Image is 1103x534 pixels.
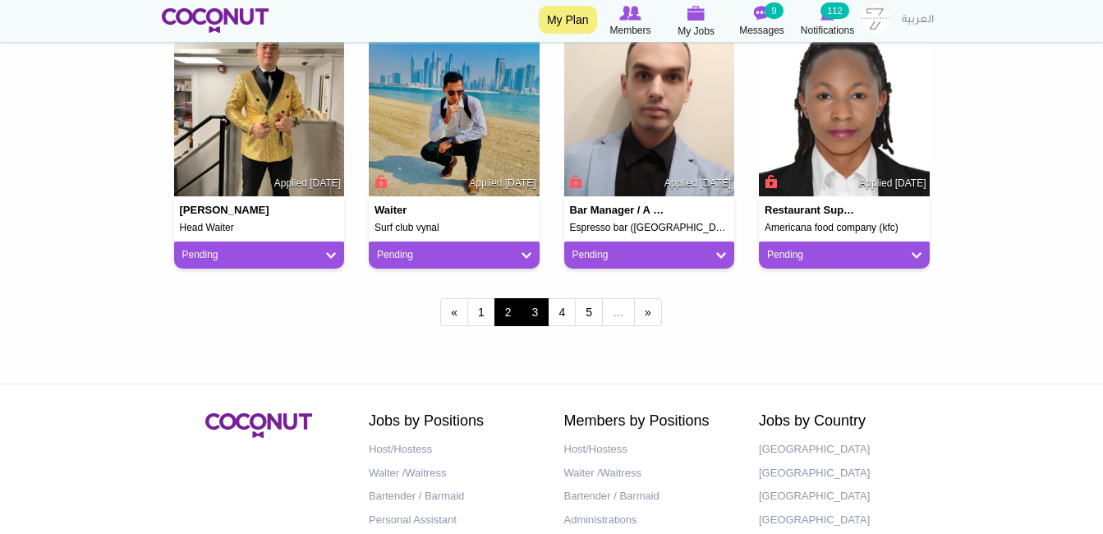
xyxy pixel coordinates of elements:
img: Ace Gonzales's picture [174,25,345,196]
a: Bartender / Barmaid [369,485,540,509]
a: 5 [575,298,603,326]
a: [GEOGRAPHIC_DATA] [759,485,930,509]
a: Waiter /Waitress [564,462,735,486]
a: [GEOGRAPHIC_DATA] [759,509,930,532]
small: 9 [765,2,783,19]
span: Messages [739,22,784,39]
a: Messages Messages 9 [729,4,795,39]
h2: Jobs by Country [759,413,930,430]
span: Connect to Unlock the Profile [762,173,777,190]
img: My Jobs [687,6,705,21]
a: Personal Assistant [369,509,540,532]
span: 2 [494,298,522,326]
a: العربية [894,4,942,37]
h2: Jobs by Positions [369,413,540,430]
img: Messages [754,6,770,21]
a: Host/Hostess [369,438,540,462]
a: Pending [182,248,337,262]
a: Bartender / Barmaid [564,485,735,509]
img: Browse Members [619,6,641,21]
span: Members [609,22,650,39]
span: … [602,298,635,326]
img: Notifications [820,6,834,21]
a: 1 [467,298,495,326]
a: [GEOGRAPHIC_DATA] [759,462,930,486]
a: 3 [522,298,549,326]
h5: Espresso bar ([GEOGRAPHIC_DATA]) / [GEOGRAPHIC_DATA] [570,223,729,233]
h5: Head Waiter [180,223,339,233]
a: next › [634,298,662,326]
img: Home [162,8,269,33]
a: My Jobs My Jobs [664,4,729,39]
small: 112 [820,2,848,19]
a: My Plan [539,6,597,34]
h4: Waiter [375,205,470,216]
span: Notifications [801,22,854,39]
a: Pending [572,248,727,262]
a: Host/Hostess [564,438,735,462]
h2: Members by Positions [564,413,735,430]
a: Pending [377,248,531,262]
img: Nakkazi Sharon's picture [759,25,930,196]
img: Waqar Ahmed's picture [369,25,540,196]
a: Administrations [564,509,735,532]
a: Waiter /Waitress [369,462,540,486]
h4: [PERSON_NAME] [180,205,275,216]
img: Nemanja Ristivojevic's picture [564,25,735,196]
a: Pending [767,248,921,262]
span: Connect to Unlock the Profile [568,173,582,190]
h5: Americana food company (kfc) [765,223,924,233]
a: 4 [548,298,576,326]
a: ‹ previous [440,298,468,326]
span: My Jobs [678,23,715,39]
img: Coconut [205,413,312,438]
h4: Restaurant supervisor [765,205,860,216]
a: Browse Members Members [598,4,664,39]
a: Notifications Notifications 112 [795,4,861,39]
a: [GEOGRAPHIC_DATA] [759,438,930,462]
h5: Surf club vynal [375,223,534,233]
h4: Bar Manager / A la carte waiter [570,205,665,216]
span: Connect to Unlock the Profile [372,173,387,190]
